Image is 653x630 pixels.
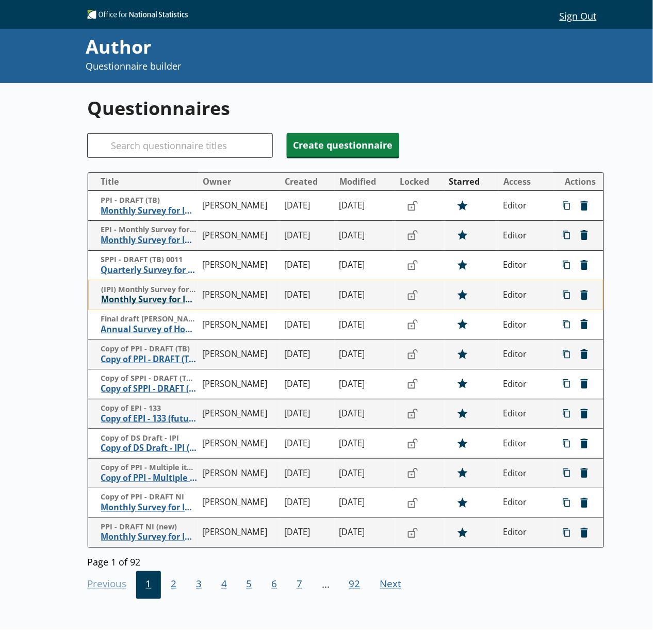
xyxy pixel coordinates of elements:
[280,310,335,340] td: [DATE]
[280,518,335,548] td: [DATE]
[86,34,465,60] div: Author
[280,369,335,399] td: [DATE]
[499,399,554,429] td: Editor
[101,344,198,354] span: Copy of PPI - DRAFT (TB)
[287,571,312,599] button: 7
[237,571,262,599] button: 5
[402,286,423,304] button: Lock
[101,493,198,503] span: Copy of PPI - DRAFT NI
[280,399,335,429] td: [DATE]
[499,280,554,310] td: Editor
[499,429,554,459] td: Editor
[280,221,335,251] td: [DATE]
[335,280,395,310] td: [DATE]
[335,429,395,459] td: [DATE]
[87,95,605,121] h1: Questionnaires
[198,518,280,548] td: [PERSON_NAME]
[451,196,474,216] button: Star
[87,553,605,568] div: Page 1 of 92
[262,571,287,599] button: 6
[451,225,474,245] button: Star
[101,403,198,413] span: Copy of EPI - 133
[499,458,554,488] td: Editor
[451,255,474,275] button: Star
[335,399,395,429] td: [DATE]
[280,280,335,310] td: [DATE]
[402,316,423,333] button: Lock
[136,571,161,599] button: 1
[335,191,395,221] td: [DATE]
[87,133,273,158] input: Search questionnaire titles
[402,524,423,542] button: Lock
[198,191,280,221] td: [PERSON_NAME]
[335,173,395,190] button: Modified
[451,345,474,364] button: Star
[402,256,423,274] button: Lock
[186,571,211,599] button: 3
[402,464,423,482] button: Lock
[312,571,339,599] li: ...
[280,191,335,221] td: [DATE]
[402,405,423,423] button: Lock
[101,294,198,305] span: Monthly Survey for Index Numbers of Import Prices - Price Quotation Return
[402,375,423,393] button: Lock
[101,324,198,335] span: Annual Survey of Hours and Earnings ([PERSON_NAME])
[101,433,198,443] span: Copy of DS Draft - IPI
[499,369,554,399] td: Editor
[335,340,395,369] td: [DATE]
[451,493,474,513] button: Star
[101,225,198,235] span: EPI - Monthly Survey for Index Numbers of Export Prices - Price Quotation Retur
[101,314,198,324] span: Final draft [PERSON_NAME]
[396,173,444,190] button: Locked
[86,60,465,73] p: Questionnaire builder
[335,221,395,251] td: [DATE]
[451,315,474,334] button: Star
[198,369,280,399] td: [PERSON_NAME]
[280,340,335,369] td: [DATE]
[402,227,423,244] button: Lock
[402,494,423,512] button: Lock
[451,374,474,394] button: Star
[101,413,198,424] span: Copy of EPI - 133 (future version)
[499,221,554,251] td: Editor
[451,523,474,542] button: Star
[101,265,198,276] span: Quarterly Survey for Services Producer Price Indices
[101,523,198,532] span: PPI - DRAFT NI (new)
[101,383,198,394] span: Copy of SPPI - DRAFT (TB) 0011 (future version)
[451,433,474,453] button: Star
[280,250,335,280] td: [DATE]
[499,488,554,518] td: Editor
[101,374,198,383] span: Copy of SPPI - DRAFT (TB) 0011
[101,463,198,473] span: Copy of PPI - Multiple item mock up
[161,571,186,599] button: 2
[499,191,554,221] td: Editor
[281,173,334,190] button: Created
[198,280,280,310] td: [PERSON_NAME]
[370,571,412,599] button: Next
[101,205,198,216] span: Monthly Survey for Index Numbers of Producer Prices - Price Quotation Return
[335,518,395,548] td: [DATE]
[101,532,198,543] span: Monthly Survey for Index Numbers of Producer Prices - Price Quotation Return
[335,458,395,488] td: [DATE]
[211,571,237,599] button: 4
[101,354,198,365] span: Copy of PPI - DRAFT (TB) (future version)
[451,285,474,304] button: Star
[335,369,395,399] td: [DATE]
[445,173,499,190] button: Starred
[402,434,423,452] button: Lock
[101,255,198,265] span: SPPI - DRAFT (TB) 0011
[198,250,280,280] td: [PERSON_NAME]
[287,133,399,157] span: Create questionnaire
[335,310,395,340] td: [DATE]
[402,346,423,363] button: Lock
[198,310,280,340] td: [PERSON_NAME]
[335,488,395,518] td: [DATE]
[198,221,280,251] td: [PERSON_NAME]
[92,173,197,190] button: Title
[451,463,474,483] button: Star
